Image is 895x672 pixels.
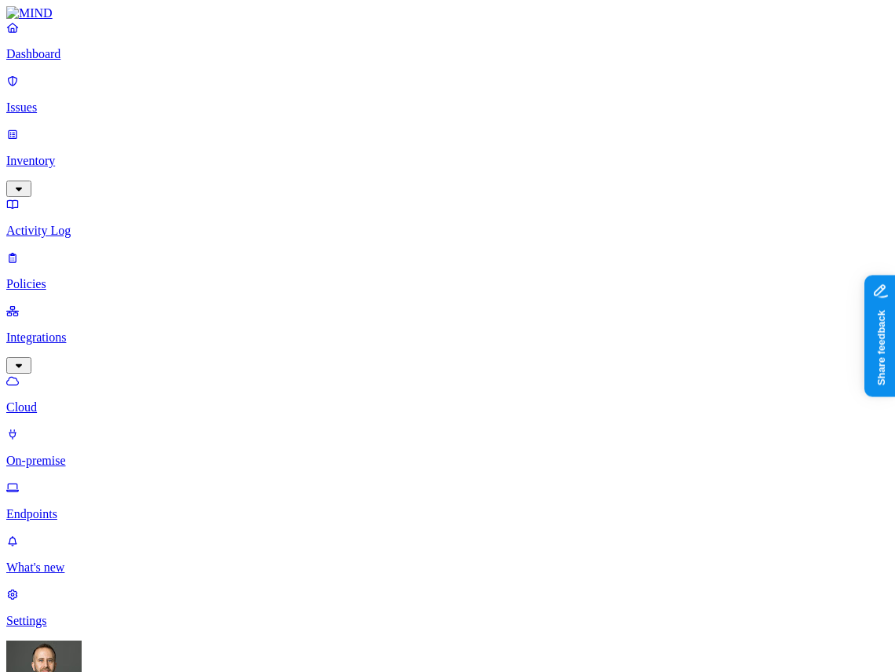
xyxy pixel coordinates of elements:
p: Endpoints [6,507,889,521]
a: Endpoints [6,480,889,521]
p: Integrations [6,331,889,345]
a: Integrations [6,304,889,371]
p: Settings [6,614,889,628]
a: Dashboard [6,20,889,61]
p: What's new [6,561,889,575]
p: Cloud [6,400,889,415]
p: Policies [6,277,889,291]
a: MIND [6,6,889,20]
a: Policies [6,250,889,291]
a: On-premise [6,427,889,468]
a: Cloud [6,374,889,415]
a: Issues [6,74,889,115]
p: On-premise [6,454,889,468]
p: Inventory [6,154,889,168]
p: Issues [6,100,889,115]
a: What's new [6,534,889,575]
a: Settings [6,587,889,628]
img: MIND [6,6,53,20]
a: Activity Log [6,197,889,238]
p: Activity Log [6,224,889,238]
p: Dashboard [6,47,889,61]
a: Inventory [6,127,889,195]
